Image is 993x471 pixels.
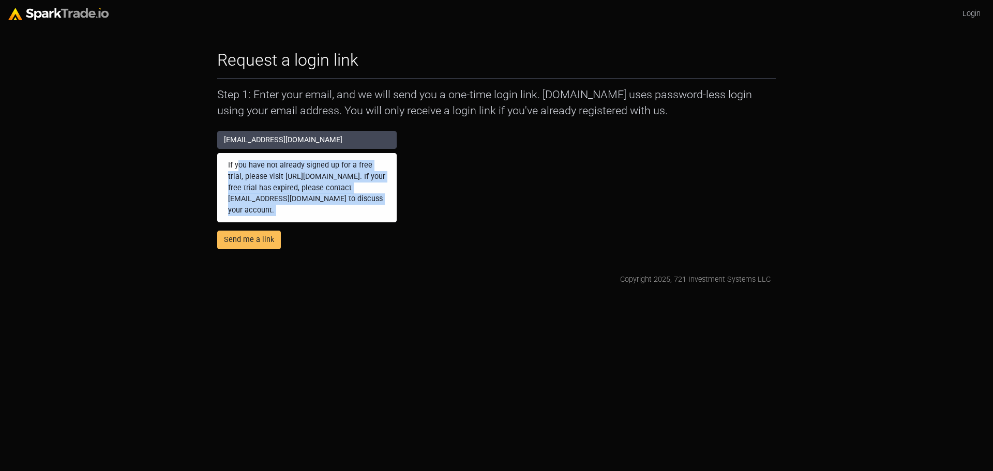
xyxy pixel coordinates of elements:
[8,8,109,20] img: sparktrade.png
[620,274,771,285] div: Copyright 2025, 721 Investment Systems LLC
[217,87,776,118] p: Step 1: Enter your email, and we will send you a one-time login link. [DOMAIN_NAME] uses password...
[217,131,397,149] input: Type your email address
[217,231,281,249] button: Send me a link
[958,4,985,24] a: Login
[217,50,358,70] h2: Request a login link
[228,161,385,214] strong: If you have not already signed up for a free trial, please visit [URL][DOMAIN_NAME]. If your free...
